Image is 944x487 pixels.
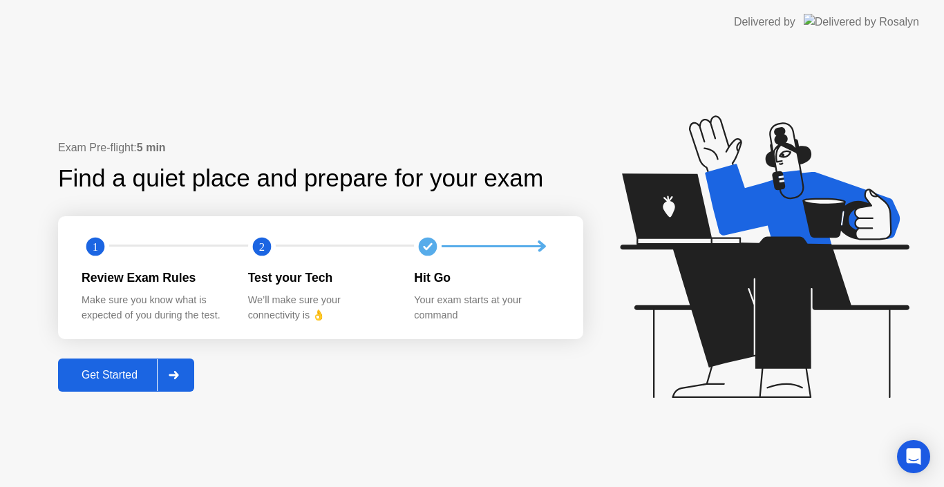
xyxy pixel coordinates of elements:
[137,142,166,153] b: 5 min
[62,369,157,381] div: Get Started
[414,293,558,323] div: Your exam starts at your command
[82,269,226,287] div: Review Exam Rules
[248,293,393,323] div: We’ll make sure your connectivity is 👌
[414,269,558,287] div: Hit Go
[248,269,393,287] div: Test your Tech
[734,14,795,30] div: Delivered by
[58,140,583,156] div: Exam Pre-flight:
[58,160,545,197] div: Find a quiet place and prepare for your exam
[82,293,226,323] div: Make sure you know what is expected of you during the test.
[259,240,265,253] text: 2
[58,359,194,392] button: Get Started
[93,240,98,253] text: 1
[804,14,919,30] img: Delivered by Rosalyn
[897,440,930,473] div: Open Intercom Messenger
